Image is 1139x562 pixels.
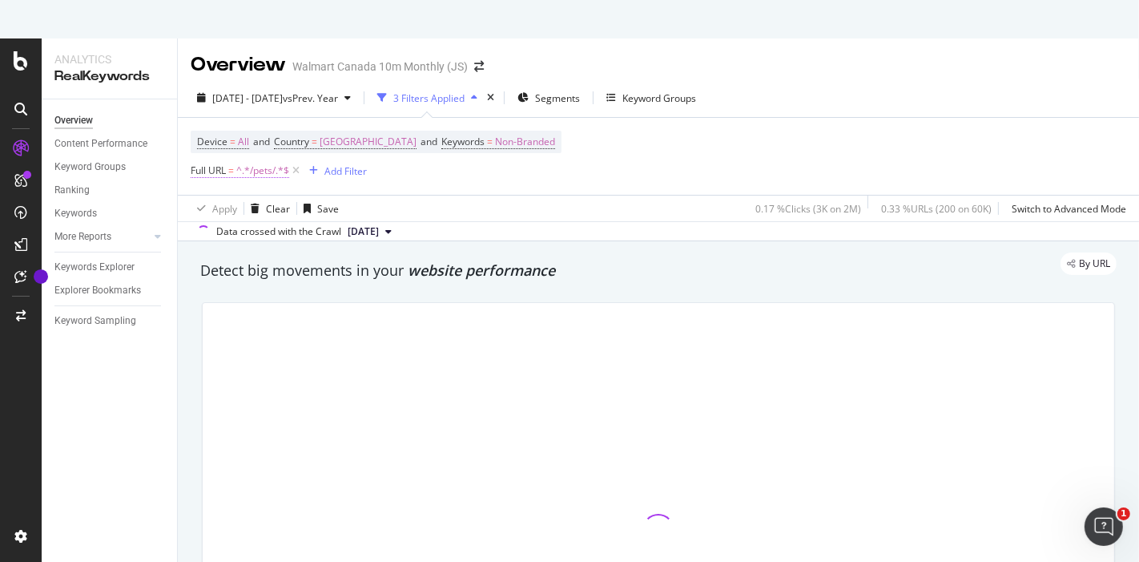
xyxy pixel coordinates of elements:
div: Overview [54,112,93,129]
button: Apply [191,196,237,221]
button: [DATE] - [DATE]vsPrev. Year [191,85,357,111]
span: ^.*/pets/.*$ [236,160,289,182]
div: Analytics [54,51,164,67]
button: Switch to Advanced Mode [1005,196,1126,221]
a: Keyword Groups [54,159,166,176]
div: Switch to Advanced Mode [1012,202,1126,216]
button: [DATE] [341,222,398,241]
div: Data crossed with the Crawl [216,224,341,239]
div: Apply [212,202,237,216]
button: 3 Filters Applied [371,85,484,111]
a: Keyword Sampling [54,313,166,330]
a: Keywords Explorer [54,259,166,276]
div: Ranking [54,182,90,199]
a: More Reports [54,228,150,245]
span: = [230,135,235,148]
span: Device [197,135,227,148]
div: Save [317,202,339,216]
div: legacy label [1061,253,1117,275]
div: Keyword Groups [54,159,126,176]
a: Content Performance [54,135,166,152]
span: By URL [1079,259,1110,269]
div: More Reports [54,228,111,245]
button: Add Filter [303,161,367,180]
button: Clear [244,196,290,221]
div: Keyword Sampling [54,313,136,330]
div: Content Performance [54,135,147,152]
div: Clear [266,202,290,216]
span: 1 [1117,507,1130,520]
button: Keyword Groups [600,85,702,111]
span: = [487,135,493,148]
div: 0.17 % Clicks ( 3K on 2M ) [755,202,861,216]
a: Keywords [54,205,166,222]
span: Segments [535,91,580,105]
a: Ranking [54,182,166,199]
div: Keywords Explorer [54,259,135,276]
div: Walmart Canada 10m Monthly (JS) [292,59,468,75]
span: vs Prev. Year [283,91,338,105]
span: [GEOGRAPHIC_DATA] [320,131,417,153]
div: Explorer Bookmarks [54,282,141,299]
div: 0.33 % URLs ( 200 on 60K ) [881,202,992,216]
div: RealKeywords [54,67,164,86]
div: Keywords [54,205,97,222]
div: Keyword Groups [622,91,696,105]
span: and [253,135,270,148]
button: Save [297,196,339,221]
button: Segments [511,85,586,111]
span: [DATE] - [DATE] [212,91,283,105]
iframe: Intercom live chat [1085,507,1123,546]
a: Overview [54,112,166,129]
div: times [484,90,497,106]
span: All [238,131,249,153]
span: Country [274,135,309,148]
div: Tooltip anchor [34,269,48,284]
span: = [312,135,317,148]
div: Overview [191,51,286,79]
div: 3 Filters Applied [393,91,465,105]
span: = [228,164,234,177]
span: and [421,135,437,148]
span: Non-Branded [495,131,555,153]
div: arrow-right-arrow-left [474,61,484,72]
div: Add Filter [324,164,367,178]
span: Keywords [441,135,485,148]
a: Explorer Bookmarks [54,282,166,299]
span: 2025 Aug. 15th [348,224,379,239]
span: Full URL [191,164,226,177]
